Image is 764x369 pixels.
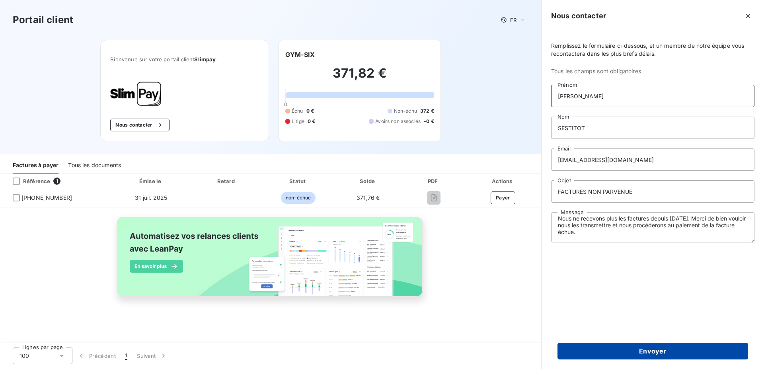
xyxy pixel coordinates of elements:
div: PDF [404,177,463,185]
span: 31 juil. 2025 [135,194,167,201]
span: [PHONE_NUMBER] [21,194,72,202]
div: Référence [6,178,50,185]
span: Non-échu [394,107,417,115]
input: placeholder [551,117,754,139]
span: 1 [53,178,60,185]
span: 0 [284,101,287,107]
span: non-échue [281,192,316,204]
span: 1 [125,352,127,360]
div: Émise le [113,177,189,185]
h6: GYM-SIX [285,50,315,59]
span: 372 € [420,107,434,115]
button: Envoyer [557,343,748,359]
span: Slimpay [194,56,216,62]
input: placeholder [551,148,754,171]
span: 0 € [306,107,314,115]
h5: Nous contacter [551,10,606,21]
div: Solde [335,177,401,185]
span: -0 € [424,118,434,125]
h2: 371,82 € [285,65,434,89]
input: placeholder [551,180,754,203]
button: Nous contacter [110,119,169,131]
div: Tous les documents [68,157,121,174]
button: Payer [491,191,515,204]
button: Suivant [132,348,172,364]
span: Avoirs non associés [375,118,421,125]
textarea: Bonjour, Nous ne recevons plus les factures depuis [DATE]. Merci de bien vouloir nous les transme... [551,212,754,242]
div: Statut [265,177,332,185]
button: 1 [121,348,132,364]
span: Bienvenue sur votre portail client . [110,56,259,62]
span: 100 [19,352,29,360]
span: Litige [292,118,304,125]
input: placeholder [551,85,754,107]
div: Factures à payer [13,157,58,174]
span: Remplissez le formulaire ci-dessous, et un membre de notre équipe vous recontactera dans les plus... [551,42,754,58]
div: Retard [192,177,261,185]
img: banner [110,212,431,310]
span: 371,76 € [357,194,380,201]
img: Company logo [110,82,161,106]
span: FR [510,17,516,23]
span: Tous les champs sont obligatoires [551,67,754,75]
button: Précédent [72,348,121,364]
h3: Portail client [13,13,73,27]
span: 0 € [308,118,315,125]
div: Actions [466,177,540,185]
span: Échu [292,107,303,115]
